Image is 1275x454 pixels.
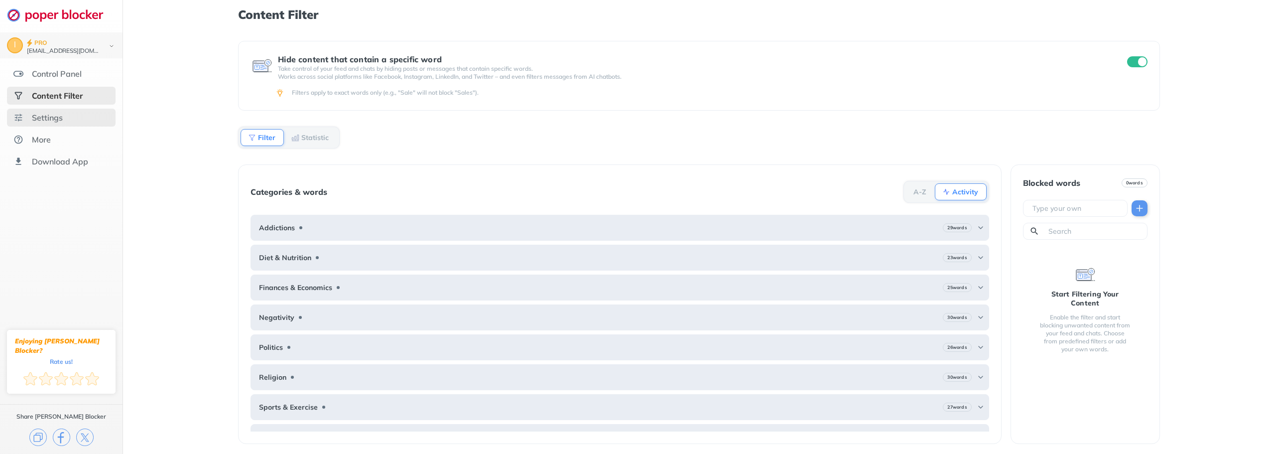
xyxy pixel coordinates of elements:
img: chevron-bottom-black.svg [106,41,118,51]
h1: Content Filter [238,8,1159,21]
div: Content Filter [32,91,83,101]
b: 25 words [947,284,967,291]
div: Filters apply to exact words only (e.g., "Sale" will not block "Sales"). [292,89,1146,97]
b: Negativity [259,313,294,321]
div: Control Panel [32,69,82,79]
img: download-app.svg [13,156,23,166]
b: 30 words [947,374,967,381]
b: Diet & Nutrition [259,254,311,262]
div: Hide content that contain a specific word [278,55,1109,64]
img: pro-icon.svg [27,39,32,47]
b: 27 words [947,404,967,411]
b: A-Z [913,189,926,195]
div: lohoc123@gmail.com [27,48,101,55]
b: Finances & Economics [259,284,332,292]
div: Download App [32,156,88,166]
img: logo-webpage.svg [7,8,114,22]
img: features.svg [13,69,23,79]
b: 29 words [947,224,967,231]
div: Share [PERSON_NAME] Blocker [16,413,106,421]
b: Statistic [301,135,329,141]
div: Enable the filter and start blocking unwanted content from your feed and chats. Choose from prede... [1039,313,1132,353]
b: Politics [259,343,283,351]
p: Take control of your feed and chats by hiding posts or messages that contain specific words. [278,65,1109,73]
img: x.svg [76,429,94,446]
b: Religion [259,373,286,381]
img: social-selected.svg [13,91,23,101]
b: Filter [258,135,275,141]
div: Blocked words [1023,178,1080,187]
div: Categories & words [251,187,327,196]
img: about.svg [13,135,23,145]
img: Statistic [291,134,299,142]
b: 0 words [1126,179,1143,186]
div: PRO [34,38,47,48]
p: Works across social platforms like Facebook, Instagram, LinkedIn, and Twitter – and even filters ... [278,73,1109,81]
div: Settings [32,113,63,123]
div: More [32,135,51,145]
img: Filter [248,134,256,142]
img: Activity [942,188,950,196]
b: Activity [952,189,978,195]
div: Start Filtering Your Content [1039,290,1132,307]
b: 23 words [947,254,967,261]
b: Addictions [259,224,295,232]
div: Enjoying [PERSON_NAME] Blocker? [15,336,108,355]
div: Rate us! [50,359,73,364]
input: Search [1047,226,1143,236]
b: 26 words [947,344,967,351]
b: 30 words [947,314,967,321]
img: settings.svg [13,113,23,123]
b: Sports & Exercise [259,403,318,411]
input: Type your own [1031,203,1123,213]
img: copy.svg [29,429,47,446]
img: facebook.svg [53,429,70,446]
